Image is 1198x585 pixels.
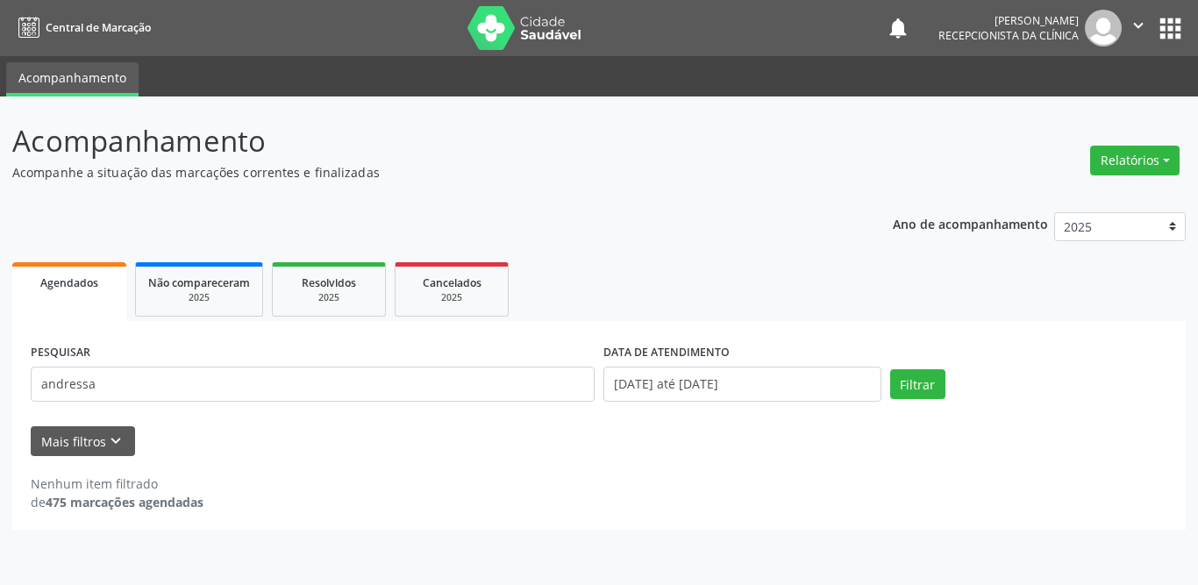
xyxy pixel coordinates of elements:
[106,432,125,451] i: keyboard_arrow_down
[31,474,203,493] div: Nenhum item filtrado
[1122,10,1155,46] button: 
[40,275,98,290] span: Agendados
[408,291,496,304] div: 2025
[1129,16,1148,35] i: 
[31,426,135,457] button: Mais filtroskeyboard_arrow_down
[423,275,481,290] span: Cancelados
[12,13,151,42] a: Central de Marcação
[302,275,356,290] span: Resolvidos
[1085,10,1122,46] img: img
[890,369,945,399] button: Filtrar
[285,291,373,304] div: 2025
[148,291,250,304] div: 2025
[148,275,250,290] span: Não compareceram
[1090,146,1180,175] button: Relatórios
[46,494,203,510] strong: 475 marcações agendadas
[6,62,139,96] a: Acompanhamento
[603,367,881,402] input: Selecione um intervalo
[603,339,730,367] label: DATA DE ATENDIMENTO
[938,13,1079,28] div: [PERSON_NAME]
[31,367,595,402] input: Nome, CNS
[12,163,834,182] p: Acompanhe a situação das marcações correntes e finalizadas
[12,119,834,163] p: Acompanhamento
[46,20,151,35] span: Central de Marcação
[1155,13,1186,44] button: apps
[938,28,1079,43] span: Recepcionista da clínica
[31,339,90,367] label: PESQUISAR
[893,212,1048,234] p: Ano de acompanhamento
[31,493,203,511] div: de
[886,16,910,40] button: notifications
